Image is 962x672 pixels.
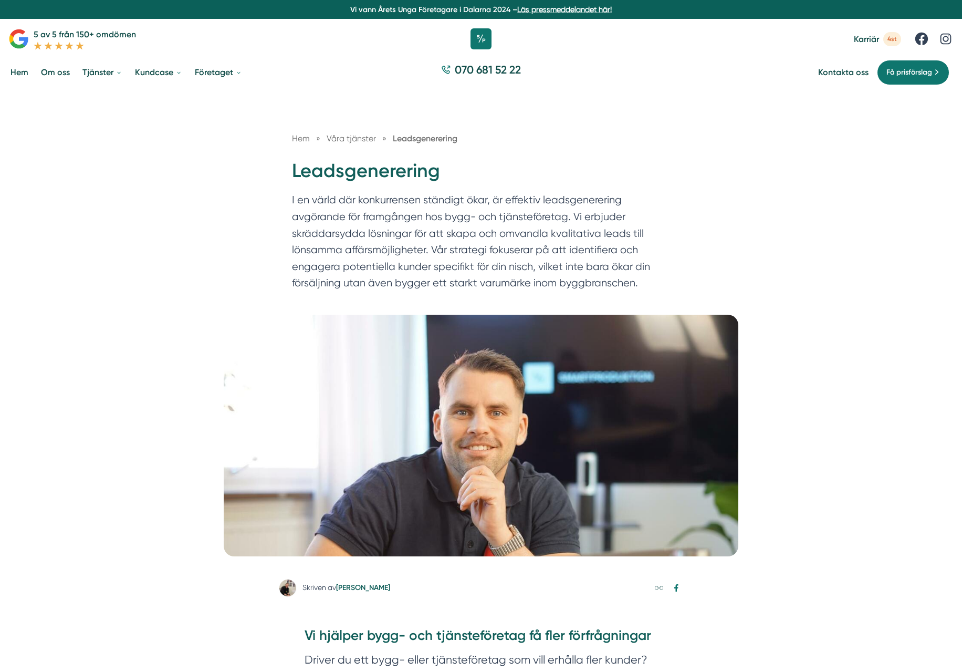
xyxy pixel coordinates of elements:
[292,158,670,192] h1: Leadsgenerering
[327,133,378,143] a: Våra tjänster
[4,4,958,15] p: Vi vann Årets Unga Företagare i Dalarna 2024 –
[80,59,124,86] a: Tjänster
[224,315,738,556] img: Leadsgenerering, Förfrågningar, Leads, Öka försäljning
[818,67,869,77] a: Kontakta oss
[133,59,184,86] a: Kundcase
[382,132,386,145] span: »
[455,62,521,77] span: 070 681 52 22
[34,28,136,41] p: 5 av 5 från 150+ omdömen
[393,133,457,143] a: Leadsgenerering
[279,580,296,596] img: Victor Blomberg
[292,132,670,145] nav: Breadcrumb
[316,132,320,145] span: »
[854,32,901,46] a: Karriär 4st
[672,584,681,592] svg: Facebook
[292,192,670,296] p: I en värld där konkurrensen ständigt ökar, är effektiv leadsgenerering avgörande för framgången h...
[517,5,612,14] a: Läs pressmeddelandet här!
[193,59,244,86] a: Företaget
[670,581,683,594] a: Dela på Facebook
[886,67,932,78] span: Få prisförslag
[652,581,665,594] a: Kopiera länk
[8,59,30,86] a: Hem
[292,133,310,143] a: Hem
[883,32,901,46] span: 4st
[336,583,390,592] a: [PERSON_NAME]
[437,62,525,82] a: 070 681 52 22
[854,34,879,44] span: Karriär
[305,626,657,650] h3: Vi hjälper bygg- och tjänsteföretag få fler förfrågningar
[327,133,376,143] span: Våra tjänster
[877,60,949,85] a: Få prisförslag
[39,59,72,86] a: Om oss
[302,582,390,593] div: Skriven av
